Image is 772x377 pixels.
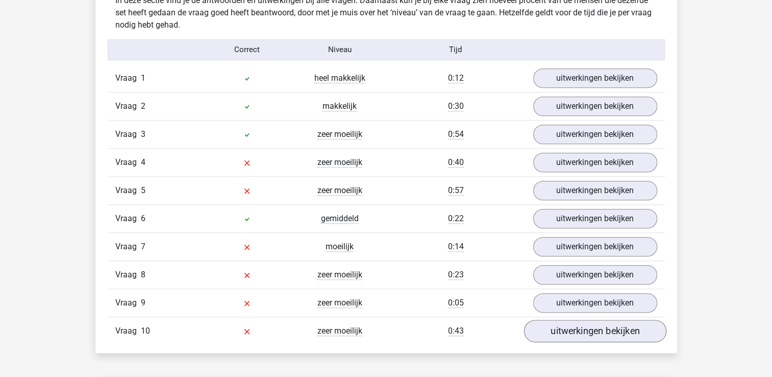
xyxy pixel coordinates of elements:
a: uitwerkingen bekijken [533,293,657,313]
span: 6 [141,214,145,223]
span: Vraag [115,297,141,309]
span: 0:54 [448,129,464,139]
span: zeer moeilijk [317,185,362,196]
span: 0:12 [448,73,464,83]
a: uitwerkingen bekijken [533,181,657,200]
a: uitwerkingen bekijken [533,209,657,228]
span: gemiddeld [321,214,359,224]
span: zeer moeilijk [317,157,362,168]
span: 3 [141,129,145,139]
div: Niveau [293,44,386,56]
span: 1 [141,73,145,83]
div: Correct [201,44,293,56]
span: heel makkelijk [314,73,365,83]
div: Tijd [386,44,525,56]
span: Vraag [115,325,141,337]
span: 5 [141,185,145,195]
span: 4 [141,157,145,167]
span: Vraag [115,213,141,225]
span: 7 [141,242,145,251]
a: uitwerkingen bekijken [533,237,657,256]
span: 0:57 [448,185,464,196]
span: 0:43 [448,326,464,336]
span: zeer moeilijk [317,129,362,139]
span: 2 [141,101,145,111]
span: makkelijk [322,101,357,111]
span: Vraag [115,241,141,253]
a: uitwerkingen bekijken [524,320,666,342]
span: 0:40 [448,157,464,168]
span: 8 [141,270,145,279]
span: 0:30 [448,101,464,111]
span: zeer moeilijk [317,270,362,280]
span: 0:14 [448,242,464,252]
span: 9 [141,298,145,308]
span: 10 [141,326,150,336]
span: Vraag [115,184,141,197]
a: uitwerkingen bekijken [533,97,657,116]
span: zeer moeilijk [317,298,362,308]
span: Vraag [115,72,141,84]
span: Vraag [115,100,141,112]
a: uitwerkingen bekijken [533,125,657,144]
span: moeilijk [326,242,354,252]
span: 0:23 [448,270,464,280]
a: uitwerkingen bekijken [533,68,657,88]
span: 0:22 [448,214,464,224]
span: Vraag [115,156,141,169]
span: Vraag [115,128,141,140]
span: zeer moeilijk [317,326,362,336]
a: uitwerkingen bekijken [533,153,657,172]
span: 0:05 [448,298,464,308]
span: Vraag [115,269,141,281]
a: uitwerkingen bekijken [533,265,657,285]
